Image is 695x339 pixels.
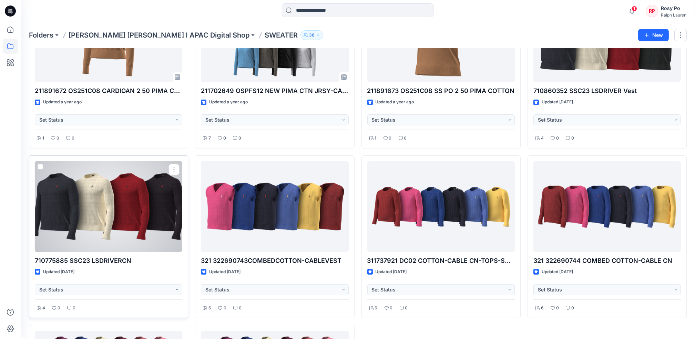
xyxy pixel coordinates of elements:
p: 710775885 SSC23 LSDRIVERCN [35,256,182,266]
p: Updated a year ago [43,99,82,106]
p: 211702649 OSPFS12 NEW PIMA CTN JRSY-CARDIGAN-LONG SLEEVE SWEATER [201,86,348,96]
p: Updated [DATE] [43,268,74,276]
p: Updated [DATE] [376,268,407,276]
a: 710775885 SSC23 LSDRIVERCN [35,161,182,252]
p: 0 [224,305,226,312]
p: 1 [42,135,44,142]
p: 321 322690744 COMBED COTTON-CABLE CN [533,256,681,266]
button: New [638,29,669,41]
p: 1 [375,135,377,142]
div: Ralph Lauren [661,12,686,18]
a: 321 322690744 COMBED COTTON-CABLE CN [533,161,681,252]
p: 0 [405,305,408,312]
p: Updated a year ago [209,99,248,106]
p: 321 322690743COMBEDCOTTON-CABLEVEST [201,256,348,266]
p: 0 [556,305,559,312]
p: 311737921 DC02 COTTON-CABLE CN-TOPS-SWEATER [367,256,515,266]
a: 311737921 DC02 COTTON-CABLE CN-TOPS-SWEATER [367,161,515,252]
p: Updated [DATE] [542,99,573,106]
p: 0 [238,135,241,142]
div: RP [646,5,658,17]
p: 0 [389,135,392,142]
p: 0 [556,135,559,142]
p: 0 [57,135,59,142]
p: 0 [223,135,226,142]
p: 0 [239,305,242,312]
p: 0 [390,305,393,312]
p: 0 [72,135,74,142]
p: 0 [73,305,75,312]
p: 6 [208,305,211,312]
p: Updated [DATE] [209,268,241,276]
p: Updated a year ago [376,99,414,106]
p: 0 [404,135,407,142]
p: 7 [208,135,211,142]
p: 211891672 OS251C08 CARDIGAN 2 50 PIMA COTTON [35,86,182,96]
p: 36 [309,31,315,39]
a: 321 322690743COMBEDCOTTON-CABLEVEST [201,161,348,252]
p: 6 [541,305,544,312]
p: 0 [58,305,60,312]
a: Folders [29,30,53,40]
p: Updated [DATE] [542,268,573,276]
p: 211891673 OS251C08 SS PO 2 50 PIMA COTTON [367,86,515,96]
a: [PERSON_NAME] [PERSON_NAME] I APAC Digital Shop [69,30,249,40]
span: 1 [632,6,637,11]
p: 0 [571,135,574,142]
p: 4 [42,305,45,312]
p: 6 [375,305,378,312]
div: Rosy Po [661,4,686,12]
button: 36 [300,30,323,40]
p: SWEATER [265,30,298,40]
p: 4 [541,135,544,142]
p: 0 [571,305,574,312]
p: 710860352 SSC23 LSDRIVER Vest [533,86,681,96]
